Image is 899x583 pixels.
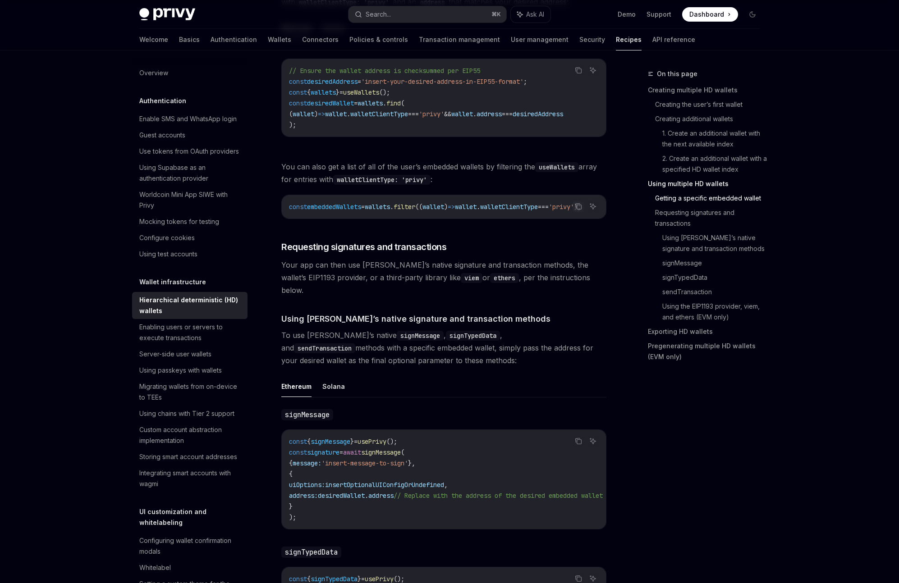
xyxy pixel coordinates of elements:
a: Using passkeys with wallets [132,362,248,378]
span: walletClientType [480,203,538,211]
a: Getting a specific embedded wallet [655,191,767,205]
span: You can also get a list of all of the user’s embedded wallets by filtering the array for entries ... [281,160,606,186]
a: Migrating wallets from on-device to TEEs [132,378,248,405]
div: Storing smart account addresses [139,451,237,462]
div: Mocking tokens for testing [139,216,219,227]
span: ); [289,121,296,129]
a: Support [647,10,671,19]
span: insertOptionalUIConfigOrUndefined [325,481,444,489]
span: // Ensure the wallet address is checksummed per EIP55 [289,67,480,75]
span: const [289,203,307,211]
a: Hierarchical deterministic (HD) wallets [132,292,248,319]
div: Search... [366,9,391,20]
div: Using Supabase as an authentication provider [139,162,242,184]
span: To use [PERSON_NAME]’s native , , and methods with a specific embedded wallet, simply pass the ad... [281,329,606,367]
span: signature [307,448,339,456]
a: Connectors [302,29,339,50]
span: await [343,448,361,456]
span: (); [386,437,397,446]
span: 'insert-message-to-sign' [321,459,408,467]
span: ) [444,203,448,211]
span: 'privy' [419,110,444,118]
span: && [444,110,451,118]
span: } [358,575,361,583]
span: wallet [455,203,477,211]
a: Mocking tokens for testing [132,214,248,230]
button: Ask AI [587,200,599,212]
span: find [386,99,401,107]
span: Dashboard [689,10,724,19]
button: Ask AI [587,64,599,76]
span: } [350,437,354,446]
button: Copy the contents from the code block [573,200,584,212]
span: === [538,203,549,211]
span: const [289,88,307,96]
code: sendTransaction [294,343,355,353]
span: message: [293,459,321,467]
button: Copy the contents from the code block [573,64,584,76]
span: . [390,203,394,211]
a: Authentication [211,29,257,50]
span: signTypedData [311,575,358,583]
a: Demo [618,10,636,19]
span: wallet [293,110,314,118]
div: Guest accounts [139,130,185,141]
a: Using chains with Tier 2 support [132,405,248,422]
span: const [289,77,307,86]
span: , [444,481,448,489]
div: Server-side user wallets [139,349,211,360]
span: wallet [325,110,347,118]
button: Ask AI [587,435,599,447]
a: Pregenerating multiple HD wallets (EVM only) [648,339,767,364]
span: walletClientType [350,110,408,118]
a: Using [PERSON_NAME]’s native signature and transaction methods [662,231,767,256]
a: User management [511,29,569,50]
code: signTypedData [446,331,500,341]
span: = [358,77,361,86]
div: Hierarchical deterministic (HD) wallets [139,295,242,316]
a: Exporting HD wallets [648,324,767,339]
a: Creating multiple HD wallets [648,83,767,97]
a: Creating additional wallets [655,112,767,126]
span: = [354,99,358,107]
span: On this page [657,68,697,79]
span: => [318,110,325,118]
span: desiredAddress [307,77,358,86]
a: Enabling users or servers to execute transactions [132,319,248,346]
a: Recipes [616,29,642,50]
a: 2. Create an additional wallet with a specified HD wallet index [662,151,767,177]
a: Overview [132,65,248,81]
span: ( [289,110,293,118]
span: === [502,110,513,118]
span: wallets [365,203,390,211]
span: const [289,575,307,583]
div: Enable SMS and WhatsApp login [139,114,237,124]
span: . [365,492,368,500]
div: Using test accounts [139,249,197,260]
span: const [289,448,307,456]
span: . [347,110,350,118]
span: (); [394,575,404,583]
a: Policies & controls [349,29,408,50]
span: ⌘ K [491,11,501,18]
span: usePrivy [358,437,386,446]
span: Using [PERSON_NAME]’s native signature and transaction methods [281,313,550,325]
a: Guest accounts [132,127,248,143]
div: Custom account abstraction implementation [139,424,242,446]
span: = [339,88,343,96]
span: desiredAddress [513,110,563,118]
div: Integrating smart accounts with wagmi [139,468,242,489]
span: desiredWallet [318,492,365,500]
span: const [289,437,307,446]
a: Integrating smart accounts with wagmi [132,465,248,492]
h5: Authentication [139,96,186,106]
a: Whitelabel [132,560,248,576]
a: Server-side user wallets [132,346,248,362]
a: Requesting signatures and transactions [655,205,767,231]
a: Using multiple HD wallets [648,177,767,191]
span: = [354,437,358,446]
a: Using Supabase as an authentication provider [132,159,248,187]
span: wallets [311,88,336,96]
span: address [368,492,394,500]
a: Transaction management [419,29,500,50]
